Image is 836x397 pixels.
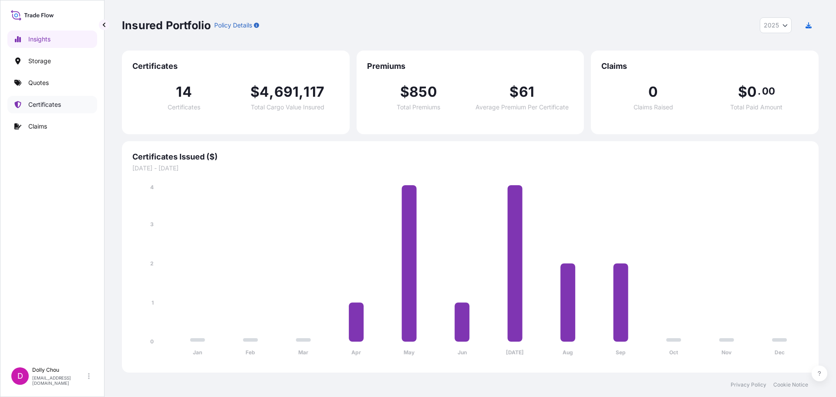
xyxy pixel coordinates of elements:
span: 00 [762,88,775,95]
tspan: May [404,349,415,356]
tspan: Feb [246,349,255,356]
span: Certificates Issued ($) [132,152,808,162]
tspan: Mar [298,349,308,356]
span: Certificates [168,104,200,110]
tspan: 0 [150,338,154,345]
tspan: Sep [616,349,626,356]
tspan: Apr [351,349,361,356]
p: Dolly Chou [32,366,86,373]
span: 4 [260,85,269,99]
tspan: 2 [150,260,154,267]
tspan: Dec [775,349,785,356]
span: Total Premiums [397,104,440,110]
span: 850 [409,85,437,99]
a: Storage [7,52,97,70]
span: 691 [274,85,299,99]
tspan: Oct [669,349,678,356]
button: Year Selector [760,17,792,33]
span: $ [738,85,747,99]
a: Privacy Policy [731,381,766,388]
span: 14 [176,85,192,99]
span: D [17,372,23,380]
tspan: Jun [458,349,467,356]
a: Quotes [7,74,97,92]
tspan: Jan [193,349,202,356]
tspan: 4 [150,184,154,190]
span: Total Paid Amount [730,104,782,110]
span: [DATE] - [DATE] [132,164,808,173]
p: Quotes [28,78,49,87]
span: Total Cargo Value Insured [251,104,324,110]
span: , [299,85,303,99]
p: Insured Portfolio [122,18,211,32]
tspan: Aug [563,349,573,356]
span: Premiums [367,61,574,71]
a: Insights [7,31,97,48]
span: 2025 [764,21,779,30]
p: [EMAIL_ADDRESS][DOMAIN_NAME] [32,375,86,386]
tspan: [DATE] [506,349,524,356]
tspan: 1 [152,299,154,306]
span: $ [250,85,260,99]
a: Claims [7,118,97,135]
span: $ [509,85,519,99]
a: Certificates [7,96,97,113]
p: Certificates [28,100,61,109]
p: Policy Details [214,21,252,30]
p: Insights [28,35,51,44]
span: 61 [519,85,534,99]
span: Certificates [132,61,339,71]
span: 0 [747,85,757,99]
span: Average Premium Per Certificate [475,104,569,110]
span: Claims [601,61,808,71]
span: Claims Raised [634,104,673,110]
tspan: 3 [150,221,154,227]
a: Cookie Notice [773,381,808,388]
p: Claims [28,122,47,131]
span: . [758,88,761,95]
span: 117 [303,85,324,99]
span: , [269,85,274,99]
span: $ [400,85,409,99]
tspan: Nov [721,349,732,356]
p: Storage [28,57,51,65]
span: 0 [648,85,658,99]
